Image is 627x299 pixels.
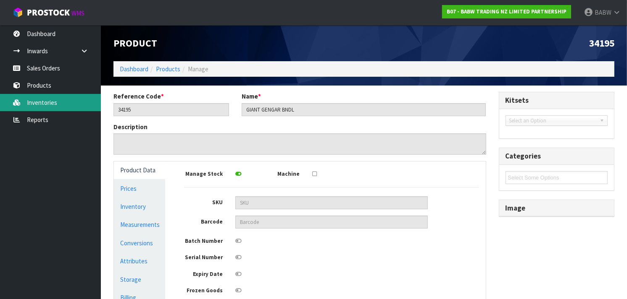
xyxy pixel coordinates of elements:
img: cube-alt.png [13,7,23,18]
a: Measurements [114,216,165,233]
a: Dashboard [120,65,148,73]
a: Inventory [114,198,165,215]
a: Storage [114,271,165,288]
span: Product [113,37,157,49]
label: Frozen Goods [178,284,229,295]
label: Batch Number [178,235,229,245]
span: ProStock [27,7,70,18]
small: WMS [71,9,84,17]
a: Attributes [114,252,165,270]
label: Description [113,122,148,131]
input: Barcode [235,216,428,229]
label: Manage Stock [178,168,229,178]
h3: Categories [506,152,608,160]
h3: Kitsets [506,96,608,104]
label: Expiry Date [178,268,229,278]
label: Name [242,92,261,101]
span: 34195 [589,37,614,49]
a: Product Data [114,161,165,179]
span: Select an Option [509,116,596,126]
h3: Image [506,204,608,212]
input: Name [242,103,486,116]
a: Prices [114,180,165,197]
a: Products [156,65,180,73]
label: SKU [178,196,229,207]
label: Reference Code [113,92,164,101]
label: Serial Number [178,251,229,262]
input: Reference Code [113,103,229,116]
strong: B07 - BABW TRADING NZ LIMITED PARTNERSHIP [447,8,566,15]
label: Machine [255,168,306,178]
a: Conversions [114,234,165,252]
span: Manage [188,65,208,73]
label: Barcode [178,216,229,226]
span: BABW [595,8,611,16]
input: SKU [235,196,428,209]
